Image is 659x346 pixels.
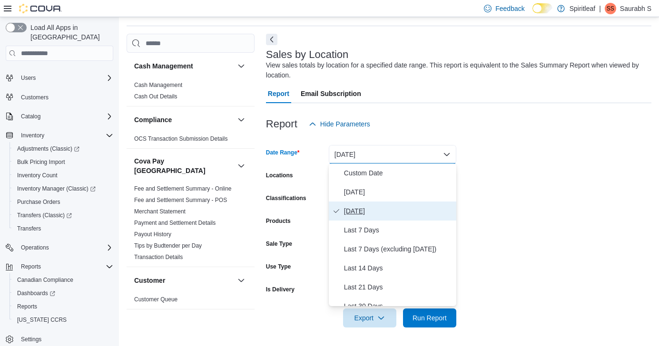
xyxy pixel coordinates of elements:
[266,118,297,130] h3: Report
[13,301,113,312] span: Reports
[620,3,651,14] p: Saurabh S
[13,210,76,221] a: Transfers (Classic)
[17,111,44,122] button: Catalog
[266,34,277,45] button: Next
[13,170,113,181] span: Inventory Count
[17,242,113,253] span: Operations
[2,90,117,104] button: Customers
[134,254,183,260] a: Transaction Details
[13,210,113,221] span: Transfers (Classic)
[17,242,53,253] button: Operations
[17,130,113,141] span: Inventory
[17,145,79,153] span: Adjustments (Classic)
[236,60,247,72] button: Cash Management
[21,263,41,270] span: Reports
[10,287,117,300] a: Dashboards
[266,194,306,202] label: Classifications
[21,244,49,251] span: Operations
[134,197,227,203] a: Fee and Settlement Summary - POS
[236,160,247,172] button: Cova Pay [GEOGRAPHIC_DATA]
[13,183,113,194] span: Inventory Manager (Classic)
[13,314,70,326] a: [US_STATE] CCRS
[13,274,113,286] span: Canadian Compliance
[10,195,117,209] button: Purchase Orders
[134,185,232,192] a: Fee and Settlement Summary - Online
[134,208,186,215] a: Merchant Statement
[134,220,216,226] a: Payment and Settlement Details
[134,82,182,88] a: Cash Management
[236,275,247,286] button: Customer
[2,110,117,123] button: Catalog
[403,308,456,327] button: Run Report
[10,222,117,235] button: Transfers
[21,74,36,82] span: Users
[13,143,113,154] span: Adjustments (Classic)
[17,261,45,272] button: Reports
[17,91,113,103] span: Customers
[21,132,44,139] span: Inventory
[13,196,64,208] a: Purchase Orders
[13,314,113,326] span: Washington CCRS
[344,205,452,217] span: [DATE]
[10,182,117,195] a: Inventory Manager (Classic)
[13,223,45,234] a: Transfers
[17,334,45,345] a: Settings
[17,158,65,166] span: Bulk Pricing Import
[605,3,616,14] div: Saurabh S
[127,133,255,148] div: Compliance
[10,313,117,327] button: [US_STATE] CCRS
[17,130,48,141] button: Inventory
[2,260,117,273] button: Reports
[134,276,165,285] h3: Customer
[27,23,113,42] span: Load All Apps in [GEOGRAPHIC_DATA]
[134,231,171,238] a: Payout History
[2,71,117,85] button: Users
[134,296,177,303] a: Customer Queue
[344,167,452,179] span: Custom Date
[532,13,533,14] span: Dark Mode
[13,196,113,208] span: Purchase Orders
[266,217,291,225] label: Products
[2,241,117,254] button: Operations
[266,240,292,248] label: Sale Type
[301,84,361,103] span: Email Subscription
[21,94,49,101] span: Customers
[17,198,60,206] span: Purchase Orders
[10,169,117,182] button: Inventory Count
[17,261,113,272] span: Reports
[134,276,234,285] button: Customer
[344,186,452,198] span: [DATE]
[134,93,177,100] a: Cash Out Details
[127,294,255,309] div: Customer
[134,115,172,125] h3: Compliance
[13,170,61,181] a: Inventory Count
[134,156,234,175] h3: Cova Pay [GEOGRAPHIC_DATA]
[495,4,524,13] span: Feedback
[17,276,73,284] span: Canadian Compliance
[532,3,552,13] input: Dark Mode
[17,111,113,122] span: Catalog
[13,223,113,234] span: Transfers
[17,225,41,232] span: Transfers
[13,288,59,299] a: Dashboards
[13,156,69,168] a: Bulk Pricing Import
[17,72,113,84] span: Users
[266,60,647,80] div: View sales totals by location for a specified date range. This report is equivalent to the Sales ...
[266,172,293,179] label: Locations
[17,185,96,192] span: Inventory Manager (Classic)
[17,172,58,179] span: Inventory Count
[17,211,72,219] span: Transfers (Classic)
[236,114,247,125] button: Compliance
[13,301,41,312] a: Reports
[17,303,37,310] span: Reports
[21,336,41,343] span: Settings
[13,288,113,299] span: Dashboards
[10,142,117,155] a: Adjustments (Classic)
[305,115,374,134] button: Hide Parameters
[134,61,193,71] h3: Cash Management
[320,119,370,129] span: Hide Parameters
[134,61,234,71] button: Cash Management
[344,224,452,236] span: Last 7 Days
[329,163,456,306] div: Select listbox
[607,3,614,14] span: SS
